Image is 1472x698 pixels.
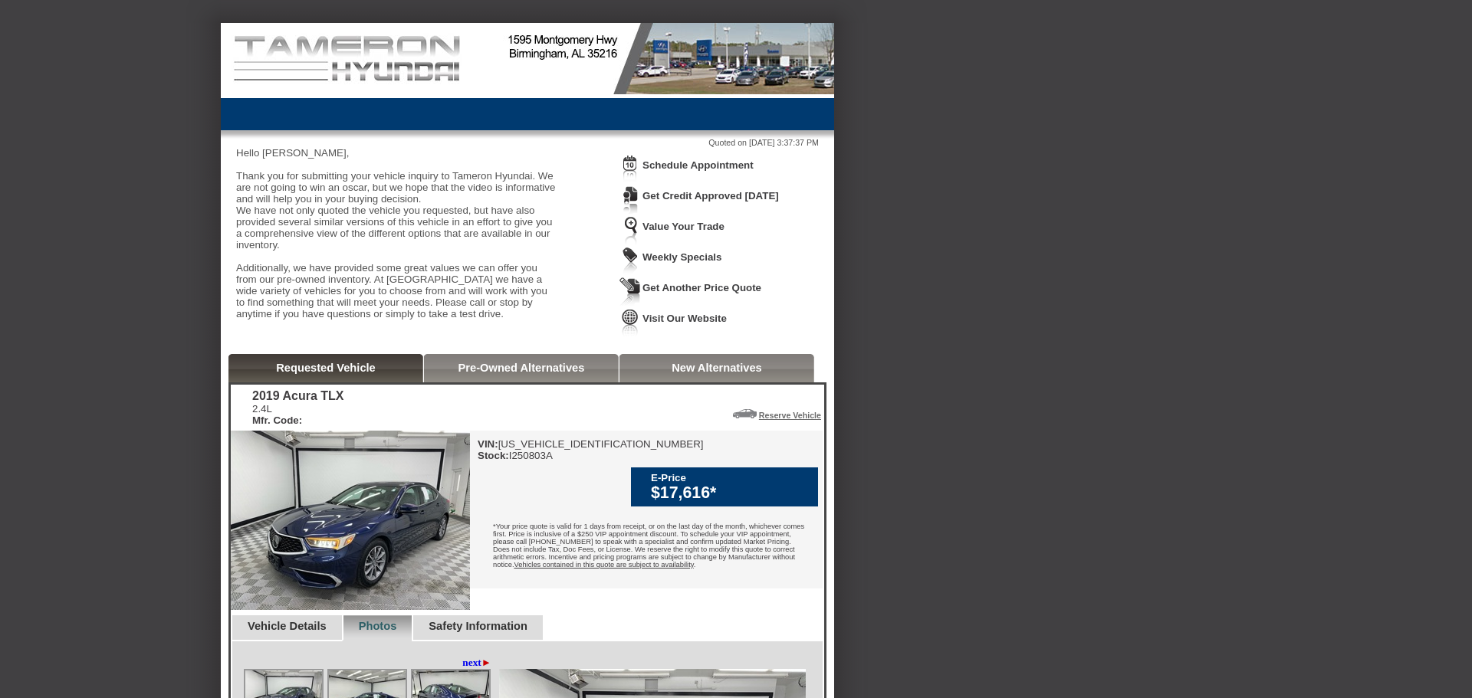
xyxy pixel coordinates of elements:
[359,620,397,632] a: Photos
[429,620,527,632] a: Safety Information
[619,247,641,275] img: Icon_WeeklySpecials.png
[642,221,724,232] a: Value Your Trade
[478,438,704,461] div: [US_VEHICLE_IDENTIFICATION_NUMBER] I250803A
[619,155,641,183] img: Icon_ScheduleAppointment.png
[642,159,754,171] a: Schedule Appointment
[481,657,491,668] span: ►
[236,147,558,331] div: Hello [PERSON_NAME], Thank you for submitting your vehicle inquiry to Tameron Hyundai. We are not...
[462,657,491,669] a: next►
[458,362,585,374] a: Pre-Owned Alternatives
[642,313,727,324] a: Visit Our Website
[651,483,810,503] div: $17,616*
[642,282,761,293] a: Get Another Price Quote
[276,362,376,374] a: Requested Vehicle
[642,190,779,202] a: Get Credit Approved [DATE]
[642,251,721,263] a: Weekly Specials
[478,438,498,450] b: VIN:
[248,620,327,632] a: Vehicle Details
[619,216,641,244] img: Icon_TradeInAppraisal.png
[733,409,757,418] img: Icon_ReserveVehicleCar.png
[252,403,343,426] div: 2.4L
[478,450,509,461] b: Stock:
[759,411,821,420] a: Reserve Vehicle
[231,431,470,610] img: 2019 Acura TLX
[252,389,343,403] div: 2019 Acura TLX
[514,561,693,569] u: Vehicles contained in this quote are subject to availability
[619,277,641,306] img: Icon_GetQuote.png
[252,415,302,426] b: Mfr. Code:
[470,511,823,584] div: *Your price quote is valid for 1 days from receipt, or on the last day of the month, whichever co...
[236,138,819,147] div: Quoted on [DATE] 3:37:37 PM
[619,308,641,336] img: Icon_VisitWebsite.png
[619,185,641,214] img: Icon_CreditApproval.png
[651,472,810,483] div: E-Price
[672,362,762,374] a: New Alternatives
